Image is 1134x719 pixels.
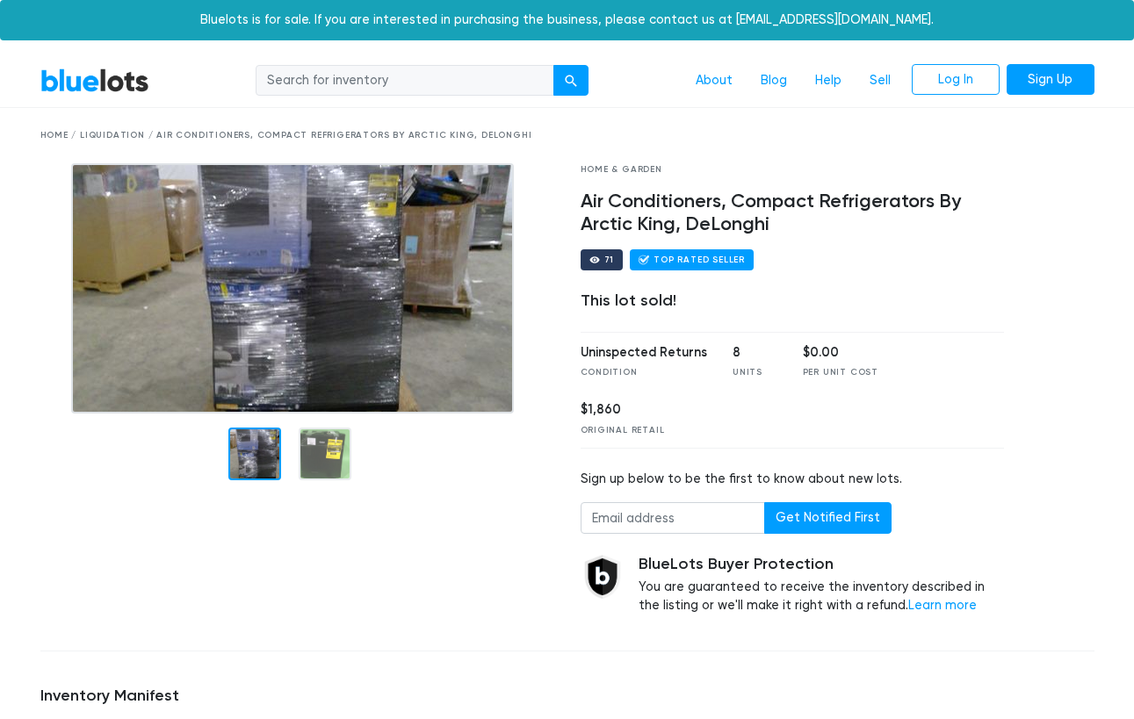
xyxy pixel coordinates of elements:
div: Units [733,366,776,379]
a: BlueLots [40,68,149,93]
button: Get Notified First [764,502,892,534]
img: WIN_20180824_06_39_35_Pro.jpg [71,163,514,413]
a: Sign Up [1007,64,1094,96]
a: Blog [747,64,801,97]
div: $0.00 [803,343,878,363]
div: Per Unit Cost [803,366,878,379]
div: 8 [733,343,776,363]
h4: Air Conditioners, Compact Refrigerators By Arctic King, DeLonghi [581,191,1005,236]
div: Uninspected Returns [581,343,707,363]
h5: BlueLots Buyer Protection [639,555,1005,574]
input: Email address [581,502,765,534]
div: Condition [581,366,707,379]
div: This lot sold! [581,291,1005,311]
a: Sell [856,64,905,97]
input: Search for inventory [256,65,554,97]
h5: Inventory Manifest [40,687,1094,706]
a: Log In [912,64,1000,96]
div: Sign up below to be the first to know about new lots. [581,470,1005,489]
a: About [682,64,747,97]
div: Home & Garden [581,163,1005,176]
div: Original Retail [581,424,665,437]
a: Learn more [908,598,977,613]
div: $1,860 [581,400,665,420]
img: buyer_protection_shield-3b65640a83011c7d3ede35a8e5a80bfdfaa6a97447f0071c1475b91a4b0b3d01.png [581,555,625,599]
div: Top Rated Seller [654,255,745,264]
div: You are guaranteed to receive the inventory described in the listing or we'll make it right with ... [639,555,1005,615]
div: 71 [604,255,615,264]
a: Help [801,64,856,97]
div: Home / Liquidation / Air Conditioners, Compact Refrigerators By Arctic King, DeLonghi [40,129,1094,142]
